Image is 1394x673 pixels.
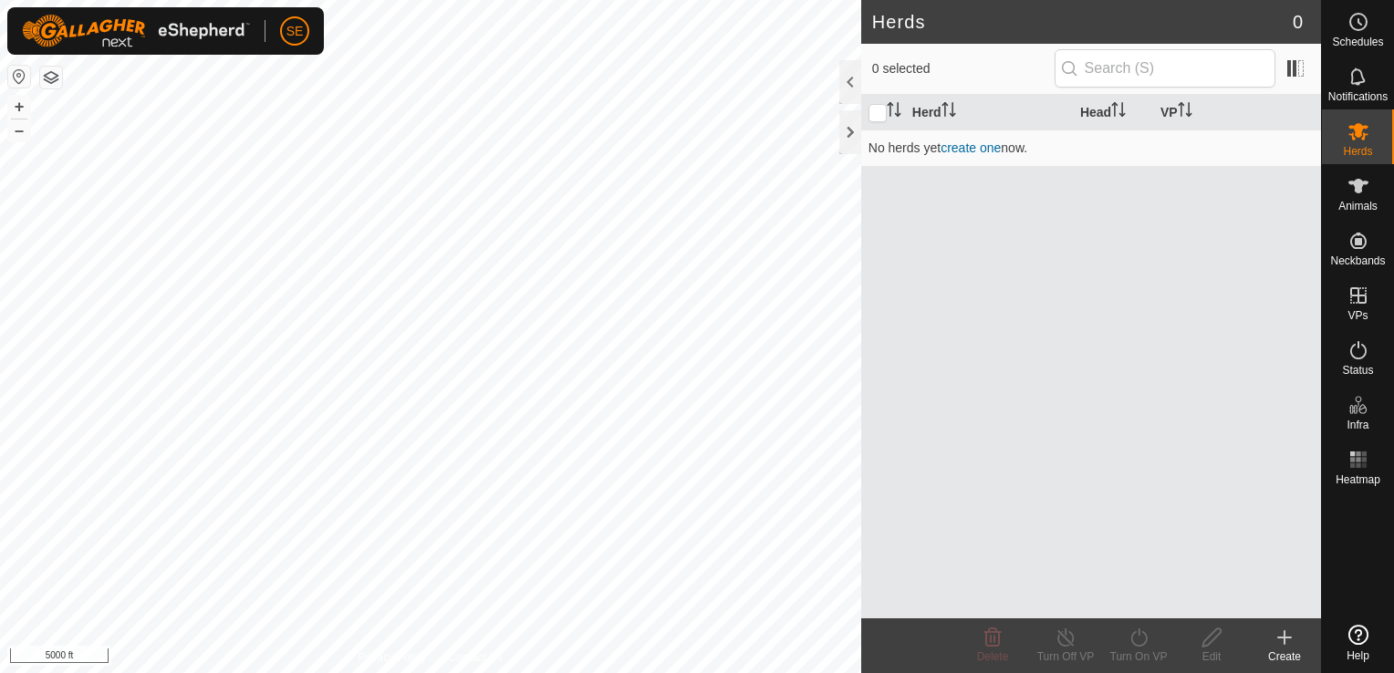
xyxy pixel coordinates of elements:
div: Edit [1175,648,1248,665]
span: Schedules [1332,36,1383,47]
p-sorticon: Activate to sort [941,105,956,119]
span: Herds [1343,146,1372,157]
span: Notifications [1328,91,1388,102]
button: – [8,119,30,141]
span: VPs [1347,310,1368,321]
span: Status [1342,365,1373,376]
img: Gallagher Logo [22,15,250,47]
p-sorticon: Activate to sort [887,105,901,119]
th: Head [1073,95,1153,130]
span: 0 selected [872,59,1055,78]
th: VP [1153,95,1321,130]
span: Heatmap [1336,474,1380,485]
button: Reset Map [8,66,30,88]
h2: Herds [872,11,1293,33]
span: Infra [1347,419,1368,430]
a: create one [941,140,1001,155]
span: Animals [1338,201,1378,212]
a: Privacy Policy [359,649,427,666]
a: Contact Us [449,649,503,666]
th: Herd [905,95,1073,130]
div: Turn Off VP [1029,648,1102,665]
span: Help [1347,650,1369,661]
button: Map Layers [40,67,62,88]
span: 0 [1293,8,1303,36]
span: Delete [977,650,1009,663]
input: Search (S) [1055,49,1275,88]
span: SE [286,22,304,41]
span: Neckbands [1330,255,1385,266]
p-sorticon: Activate to sort [1178,105,1192,119]
div: Turn On VP [1102,648,1175,665]
td: No herds yet now. [861,129,1321,166]
button: + [8,96,30,118]
div: Create [1248,648,1321,665]
a: Help [1322,617,1394,668]
p-sorticon: Activate to sort [1111,105,1126,119]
